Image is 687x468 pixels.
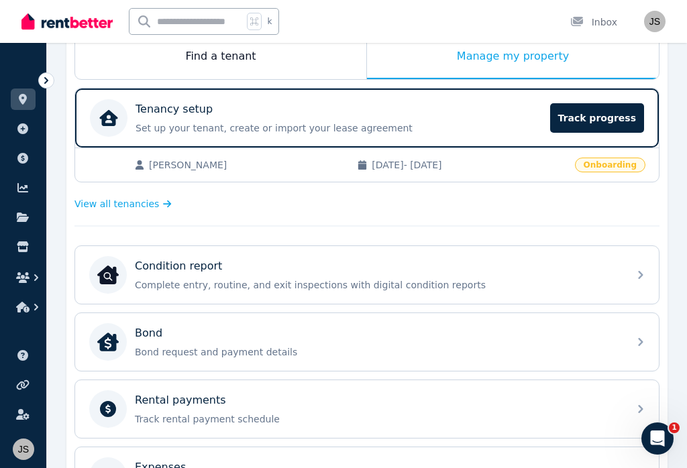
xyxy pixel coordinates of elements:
[13,438,34,460] img: Jacqui Symonds
[74,197,172,211] a: View all tenancies
[75,380,659,438] a: Rental paymentsTrack rental payment schedule
[21,11,113,32] img: RentBetter
[135,278,621,292] p: Complete entry, routine, and exit inspections with digital condition reports
[641,422,674,455] iframe: Intercom live chat
[575,158,645,172] span: Onboarding
[97,331,119,353] img: Bond
[644,11,666,32] img: Jacqui Symonds
[74,197,159,211] span: View all tenancies
[149,158,343,172] span: [PERSON_NAME]
[75,35,366,79] div: Find a tenant
[135,325,162,341] p: Bond
[136,121,542,135] p: Set up your tenant, create or import your lease agreement
[75,89,659,148] a: Tenancy setupSet up your tenant, create or import your lease agreementTrack progress
[135,412,621,426] p: Track rental payment schedule
[135,345,621,359] p: Bond request and payment details
[372,158,566,172] span: [DATE] - [DATE]
[75,246,659,304] a: Condition reportCondition reportComplete entry, routine, and exit inspections with digital condit...
[135,392,226,408] p: Rental payments
[550,103,644,133] span: Track progress
[267,16,272,27] span: k
[75,313,659,371] a: BondBondBond request and payment details
[669,422,680,433] span: 1
[570,15,617,29] div: Inbox
[97,264,119,286] img: Condition report
[135,258,222,274] p: Condition report
[367,35,659,79] div: Manage my property
[136,101,213,117] p: Tenancy setup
